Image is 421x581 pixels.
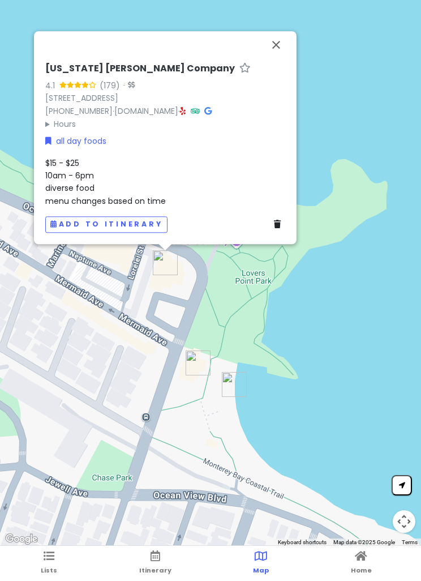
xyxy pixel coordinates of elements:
[402,539,418,545] a: Terms (opens in new tab)
[41,546,57,581] a: Lists
[45,79,59,92] div: 4.1
[45,105,113,117] a: [PHONE_NUMBER]
[45,63,285,130] div: · ·
[191,107,200,115] i: Tripadvisor
[351,566,372,575] span: Home
[278,539,327,546] button: Keyboard shortcuts
[239,63,251,75] a: Star place
[3,532,40,546] img: Google
[139,546,171,581] a: Itinerary
[45,157,166,206] span: $15 - $25 10am - 6pm diverse food menu changes based on time
[393,510,415,533] button: Map camera controls
[253,566,269,575] span: Map
[41,566,57,575] span: Lists
[45,216,167,233] button: Add to itinerary
[274,218,285,230] a: Delete place
[263,31,290,58] button: Close
[253,546,269,581] a: Map
[45,92,118,104] a: [STREET_ADDRESS]
[351,546,372,581] a: Home
[45,135,106,147] a: all day foods
[139,566,171,575] span: Itinerary
[204,107,212,115] i: Google Maps
[3,532,40,546] a: Open this area in Google Maps (opens a new window)
[181,346,215,380] div: Lovers Point Beach Cafe
[45,118,285,130] summary: Hours
[148,246,182,280] div: California Seltzer Company
[217,368,251,401] div: Lovers Point Beach
[120,80,135,92] div: ·
[45,63,235,75] h6: [US_STATE] [PERSON_NAME] Company
[333,539,395,545] span: Map data ©2025 Google
[100,79,120,92] div: (179)
[114,105,178,117] a: [DOMAIN_NAME]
